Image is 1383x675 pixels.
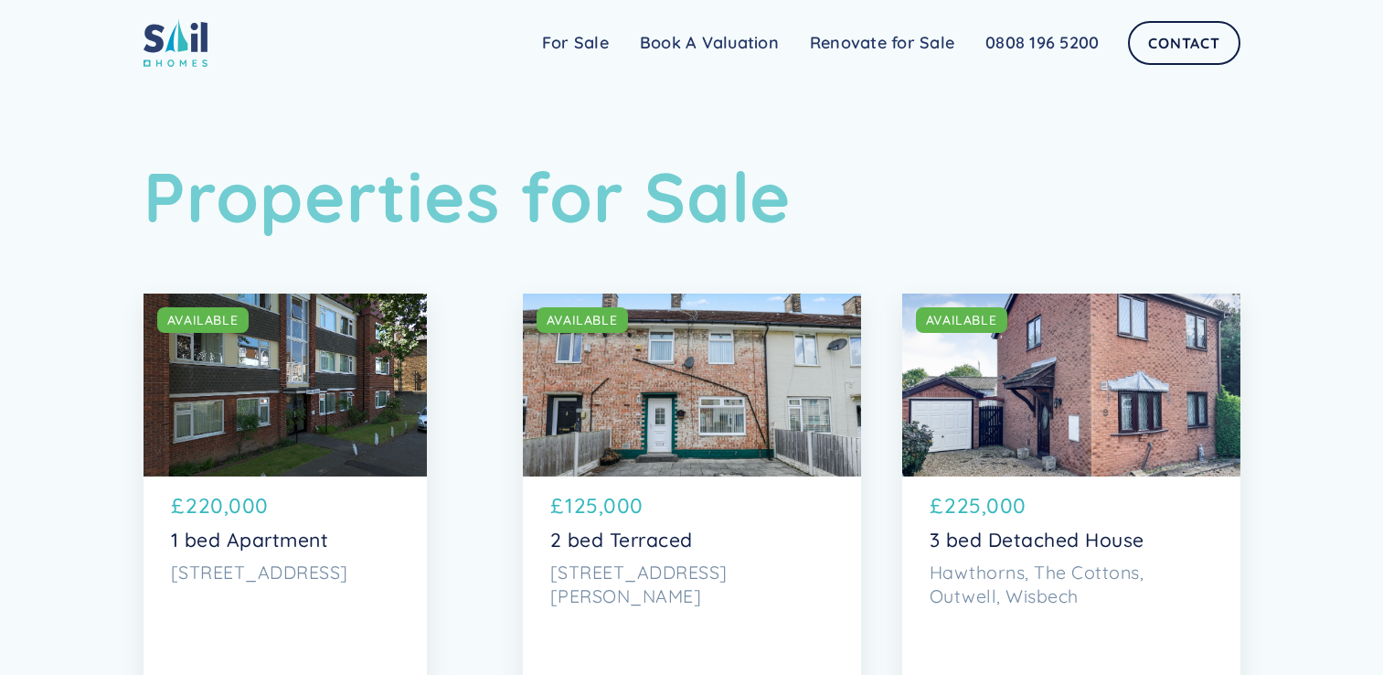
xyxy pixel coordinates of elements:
h1: Properties for Sale [144,155,1240,239]
a: Book A Valuation [624,25,794,61]
p: £ [171,490,185,521]
img: sail home logo colored [144,18,207,67]
p: 2 bed Terraced [550,529,834,552]
p: [STREET_ADDRESS] [171,561,399,584]
p: Hawthorns, The Cottons, Outwell, Wisbech [930,561,1213,607]
a: Renovate for Sale [794,25,970,61]
p: 225,000 [944,490,1027,521]
p: 3 bed Detached House [930,529,1213,552]
p: 220,000 [186,490,269,521]
a: Contact [1128,21,1239,65]
p: 1 bed Apartment [171,529,399,552]
div: AVAILABLE [926,311,997,329]
p: 125,000 [565,490,644,521]
div: AVAILABLE [547,311,618,329]
a: For Sale [527,25,624,61]
a: 0808 196 5200 [970,25,1114,61]
p: £ [930,490,943,521]
p: £ [550,490,564,521]
p: [STREET_ADDRESS][PERSON_NAME] [550,561,834,607]
div: AVAILABLE [167,311,239,329]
